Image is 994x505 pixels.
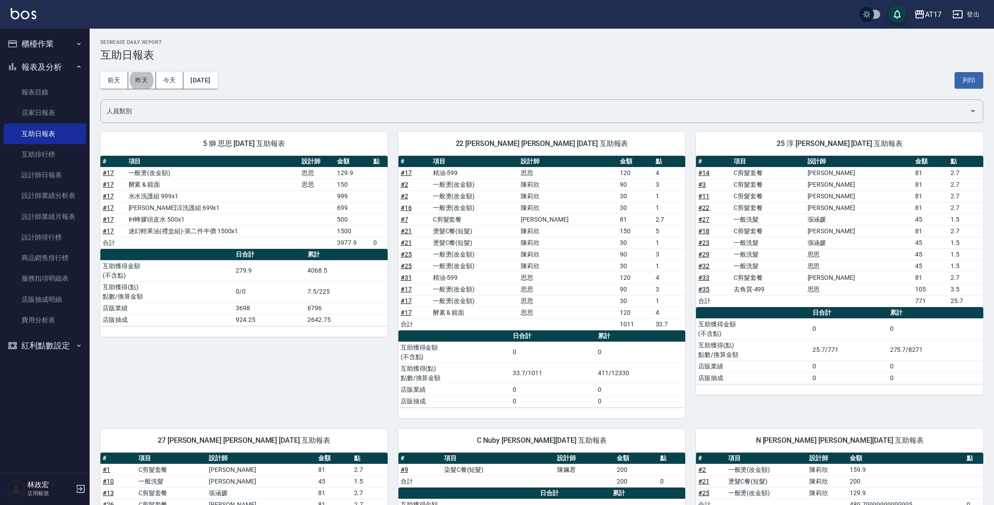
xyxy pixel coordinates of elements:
[305,302,388,314] td: 6796
[4,56,86,79] button: 報表及分析
[847,464,964,475] td: 159.9
[698,169,709,176] a: #14
[4,310,86,330] a: 費用分析表
[698,466,706,473] a: #2
[519,260,618,272] td: 陳莉欣
[731,237,805,248] td: 一般洗髮
[618,237,653,248] td: 30
[698,478,709,485] a: #21
[618,179,653,190] td: 90
[398,156,431,167] th: #
[519,272,618,283] td: 思思
[555,464,614,475] td: 陳姵君
[948,156,983,167] th: 點
[731,272,805,283] td: C剪髮套餐
[4,103,86,123] a: 店家日報表
[653,283,686,295] td: 3
[519,202,618,214] td: 陳莉欣
[807,453,848,464] th: 設計師
[335,202,371,214] td: 699
[698,193,709,200] a: #11
[233,314,305,325] td: 924.25
[614,453,658,464] th: 金額
[335,190,371,202] td: 999
[398,395,511,407] td: 店販抽成
[233,281,305,302] td: 0/0
[519,179,618,190] td: 陳莉欣
[431,156,519,167] th: 項目
[126,167,300,179] td: 一般燙(改金額)
[696,453,726,464] th: #
[807,464,848,475] td: 陳莉欣
[519,190,618,202] td: 陳莉欣
[948,295,983,307] td: 25.7
[696,307,983,384] table: a dense table
[596,384,685,395] td: 0
[401,274,412,281] a: #31
[100,49,983,61] h3: 互助日報表
[401,466,408,473] a: #9
[335,237,371,248] td: 3977.9
[913,156,948,167] th: 金額
[335,156,371,167] th: 金額
[510,395,596,407] td: 0
[510,384,596,395] td: 0
[401,262,412,270] a: #25
[696,360,810,372] td: 店販業績
[104,103,966,119] input: 人員名稱
[618,214,653,225] td: 81
[299,167,335,179] td: 思思
[964,453,983,464] th: 點
[136,487,207,499] td: C剪髮套餐
[4,289,86,310] a: 店販抽成明細
[948,237,983,248] td: 1.5
[126,190,300,202] td: 水水洗護組 999x1
[103,204,114,211] a: #17
[371,237,387,248] td: 0
[707,139,972,148] span: 25 淳 [PERSON_NAME] [DATE] 互助報表
[4,82,86,103] a: 報表目錄
[207,464,316,475] td: [PERSON_NAME]
[519,237,618,248] td: 陳莉欣
[316,475,352,487] td: 45
[698,239,709,246] a: #23
[653,190,686,202] td: 1
[698,204,709,211] a: #22
[948,167,983,179] td: 2.7
[731,167,805,179] td: C剪髮套餐
[103,489,114,496] a: #13
[726,464,807,475] td: 一般燙(改金額)
[810,318,888,339] td: 0
[431,202,519,214] td: 一般燙(改金額)
[807,475,848,487] td: 陳莉欣
[653,156,686,167] th: 點
[316,487,352,499] td: 81
[805,248,913,260] td: 思思
[913,237,948,248] td: 45
[805,272,913,283] td: [PERSON_NAME]
[100,156,388,249] table: a dense table
[510,363,596,384] td: 33.7/1011
[618,318,653,330] td: 1011
[847,453,964,464] th: 金額
[948,225,983,237] td: 2.7
[888,5,906,23] button: save
[431,214,519,225] td: C剪髮套餐
[653,225,686,237] td: 5
[555,453,614,464] th: 設計師
[653,307,686,318] td: 4
[431,167,519,179] td: 精油-599
[698,216,709,223] a: #27
[398,475,442,487] td: 合計
[335,179,371,190] td: 150
[888,339,983,360] td: 275.7/8271
[696,339,810,360] td: 互助獲得(點) 點數/換算金額
[596,395,685,407] td: 0
[126,225,300,237] td: 迷幻輕果油(禮盒組)-第二件半價 1500x1
[519,283,618,295] td: 思思
[100,39,983,45] h2: Decrease Daily Report
[4,206,86,227] a: 設計師業績月報表
[352,487,388,499] td: 2.7
[618,307,653,318] td: 120
[100,72,128,89] button: 前天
